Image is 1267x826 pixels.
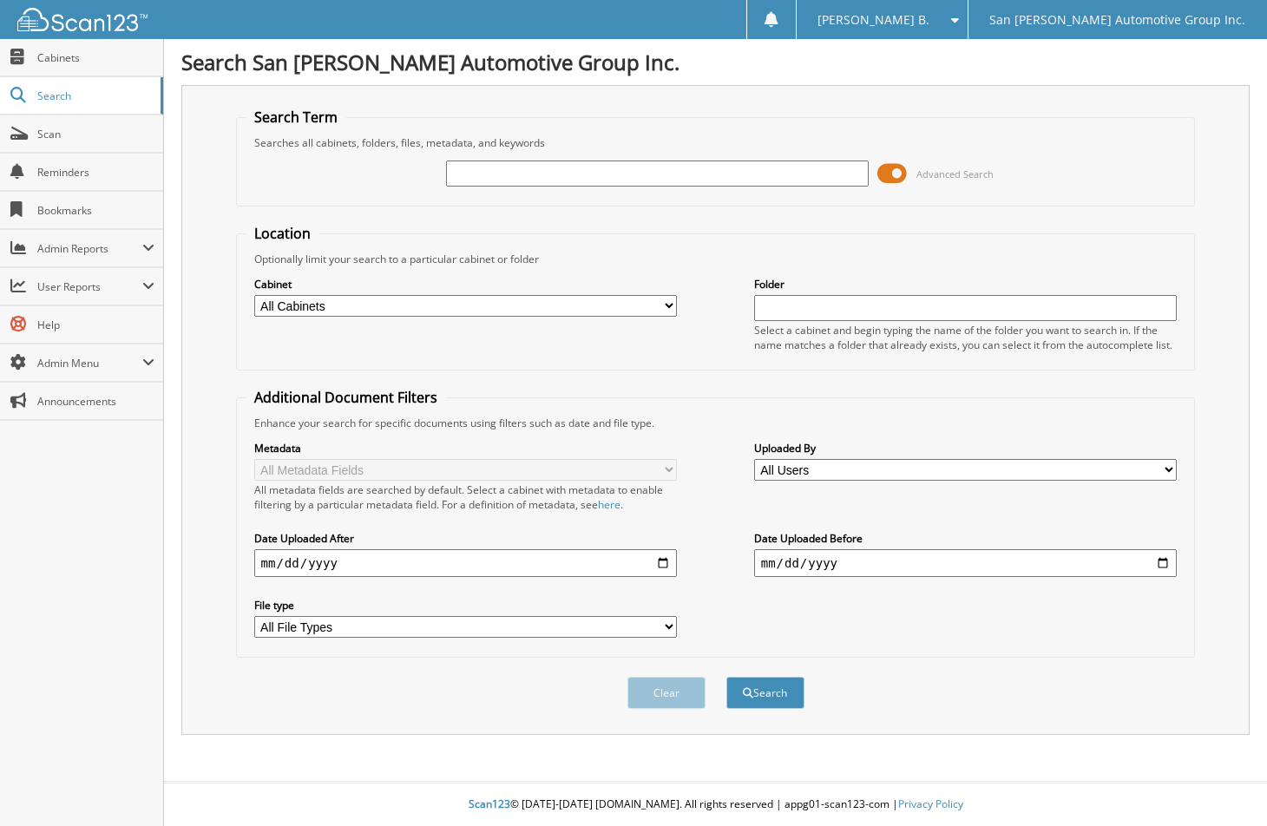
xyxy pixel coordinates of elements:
[754,549,1178,577] input: end
[246,108,346,127] legend: Search Term
[246,135,1186,150] div: Searches all cabinets, folders, files, metadata, and keywords
[627,677,706,709] button: Clear
[254,277,678,292] label: Cabinet
[254,482,678,512] div: All metadata fields are searched by default. Select a cabinet with metadata to enable filtering b...
[37,165,154,180] span: Reminders
[754,277,1178,292] label: Folder
[254,531,678,546] label: Date Uploaded After
[754,323,1178,352] div: Select a cabinet and begin typing the name of the folder you want to search in. If the name match...
[37,356,142,370] span: Admin Menu
[898,796,963,811] a: Privacy Policy
[164,783,1267,826] div: © [DATE]-[DATE] [DOMAIN_NAME]. All rights reserved | appg01-scan123-com |
[37,127,154,141] span: Scan
[916,167,994,180] span: Advanced Search
[726,677,804,709] button: Search
[37,394,154,409] span: Announcements
[17,8,148,31] img: scan123-logo-white.svg
[754,531,1178,546] label: Date Uploaded Before
[37,241,142,256] span: Admin Reports
[598,497,620,512] a: here
[37,50,154,65] span: Cabinets
[254,598,678,613] label: File type
[181,48,1250,76] h1: Search San [PERSON_NAME] Automotive Group Inc.
[37,279,142,294] span: User Reports
[246,388,446,407] legend: Additional Document Filters
[989,15,1245,25] span: San [PERSON_NAME] Automotive Group Inc.
[246,416,1186,430] div: Enhance your search for specific documents using filters such as date and file type.
[254,441,678,456] label: Metadata
[754,441,1178,456] label: Uploaded By
[246,252,1186,266] div: Optionally limit your search to a particular cabinet or folder
[246,224,319,243] legend: Location
[37,88,152,103] span: Search
[817,15,929,25] span: [PERSON_NAME] B.
[254,549,678,577] input: start
[37,318,154,332] span: Help
[37,203,154,218] span: Bookmarks
[469,796,510,811] span: Scan123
